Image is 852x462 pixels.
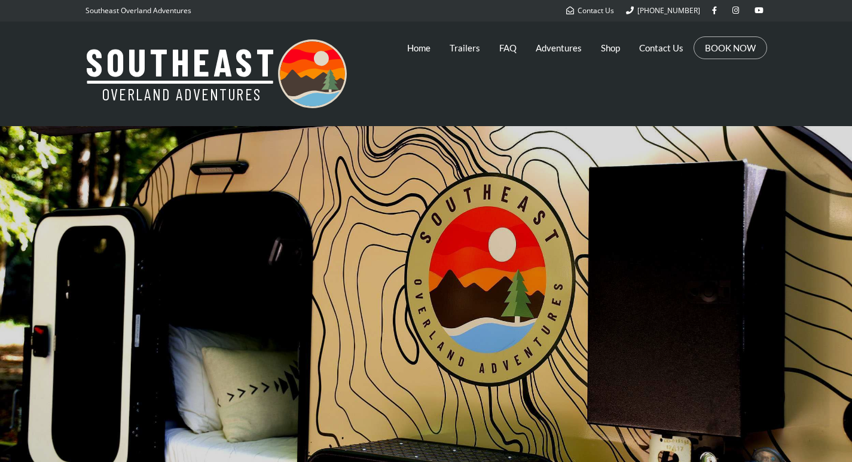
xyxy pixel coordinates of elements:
a: Shop [601,33,620,63]
a: Home [407,33,430,63]
a: [PHONE_NUMBER] [626,5,700,16]
a: Trailers [450,33,480,63]
p: Southeast Overland Adventures [85,3,191,19]
a: Contact Us [566,5,614,16]
span: Contact Us [578,5,614,16]
a: FAQ [499,33,517,63]
a: Contact Us [639,33,683,63]
img: Southeast Overland Adventures [85,39,347,108]
span: [PHONE_NUMBER] [637,5,700,16]
a: BOOK NOW [705,42,756,54]
a: Adventures [536,33,582,63]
